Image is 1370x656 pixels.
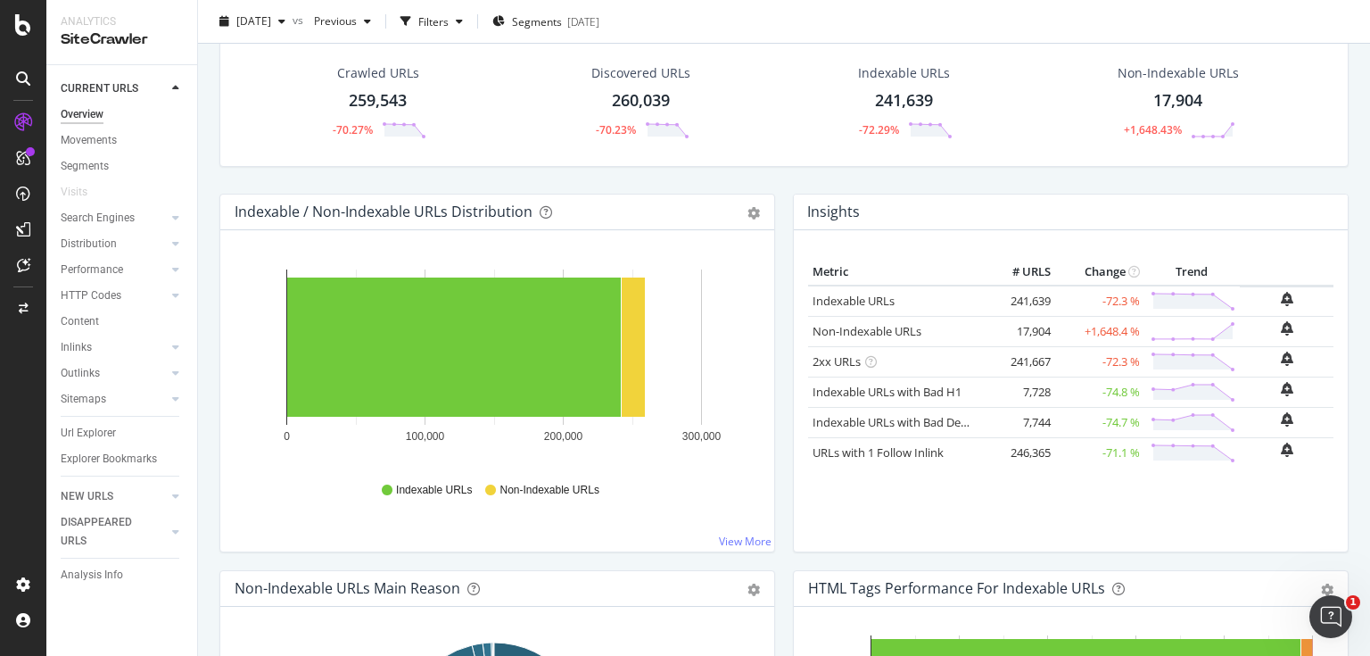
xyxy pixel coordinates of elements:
a: URLs with 1 Follow Inlink [813,444,944,461]
div: Performance [61,261,123,279]
div: bell-plus [1281,321,1293,336]
svg: A chart. [235,259,755,466]
div: Non-Indexable URLs [1118,64,1239,82]
div: 259,543 [349,89,407,112]
button: Previous [307,7,378,36]
a: Sitemaps [61,390,167,409]
div: Segments [61,157,109,176]
div: 260,039 [612,89,670,112]
text: 100,000 [406,430,445,443]
td: 7,728 [984,377,1055,407]
a: View More [719,534,772,549]
div: Indexable / Non-Indexable URLs Distribution [235,203,532,220]
div: +1,648.43% [1124,122,1182,137]
div: Url Explorer [61,424,116,443]
td: -72.3 % [1055,286,1144,317]
td: -74.8 % [1055,377,1144,407]
text: 300,000 [682,430,722,443]
div: gear [1321,584,1333,596]
td: -74.7 % [1055,407,1144,437]
a: Outlinks [61,364,167,383]
text: 0 [284,430,290,443]
div: HTML Tags Performance for Indexable URLs [808,579,1105,597]
a: NEW URLS [61,487,167,506]
th: # URLS [984,259,1055,286]
a: CURRENT URLS [61,79,167,98]
th: Change [1055,259,1144,286]
div: Search Engines [61,209,135,228]
td: -72.3 % [1055,346,1144,377]
div: Indexable URLs [858,64,950,82]
a: Explorer Bookmarks [61,450,185,469]
a: Inlinks [61,338,167,357]
a: Indexable URLs [813,293,895,309]
a: Analysis Info [61,566,185,585]
span: Non-Indexable URLs [499,483,598,498]
div: Analysis Info [61,566,123,585]
div: bell-plus [1281,412,1293,427]
a: Performance [61,261,167,279]
div: Visits [61,183,87,202]
div: Sitemaps [61,390,106,409]
div: gear [747,207,760,220]
div: Overview [61,105,103,124]
span: 2025 Sep. 22nd [236,13,271,29]
a: Indexable URLs with Bad Description [813,414,1007,430]
div: Outlinks [61,364,100,383]
a: Non-Indexable URLs [813,323,921,339]
a: Movements [61,131,185,150]
td: 241,667 [984,346,1055,377]
text: 200,000 [544,430,583,443]
button: [DATE] [212,7,293,36]
div: bell-plus [1281,382,1293,396]
div: Inlinks [61,338,92,357]
div: Crawled URLs [337,64,419,82]
div: bell-plus [1281,352,1293,366]
td: 7,744 [984,407,1055,437]
a: Distribution [61,235,167,253]
div: Distribution [61,235,117,253]
a: DISAPPEARED URLS [61,513,167,551]
a: Visits [61,183,105,202]
div: Movements [61,131,117,150]
div: HTTP Codes [61,286,121,305]
div: SiteCrawler [61,29,183,50]
div: gear [747,584,760,596]
div: bell-plus [1281,292,1293,306]
div: NEW URLS [61,487,113,506]
div: CURRENT URLS [61,79,138,98]
div: Filters [418,13,449,29]
a: Segments [61,157,185,176]
div: 17,904 [1153,89,1202,112]
td: 17,904 [984,316,1055,346]
td: -71.1 % [1055,437,1144,468]
button: Segments[DATE] [485,7,607,36]
div: Content [61,312,99,331]
div: Explorer Bookmarks [61,450,157,469]
td: 246,365 [984,437,1055,468]
span: Segments [512,13,562,29]
a: Url Explorer [61,424,185,443]
span: Indexable URLs [396,483,472,498]
div: DISAPPEARED URLS [61,513,151,551]
td: 241,639 [984,286,1055,317]
td: +1,648.4 % [1055,316,1144,346]
div: bell-plus [1281,443,1293,457]
a: HTTP Codes [61,286,167,305]
div: Analytics [61,14,183,29]
button: Filters [393,7,470,36]
div: -70.27% [333,122,373,137]
a: Search Engines [61,209,167,228]
div: -70.23% [596,122,636,137]
div: Non-Indexable URLs Main Reason [235,579,460,597]
div: Discovered URLs [591,64,690,82]
div: 241,639 [875,89,933,112]
span: vs [293,12,307,27]
a: Content [61,312,185,331]
a: Overview [61,105,185,124]
th: Trend [1144,259,1240,286]
span: 1 [1346,595,1360,610]
div: -72.29% [859,122,899,137]
iframe: Intercom live chat [1309,595,1352,638]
